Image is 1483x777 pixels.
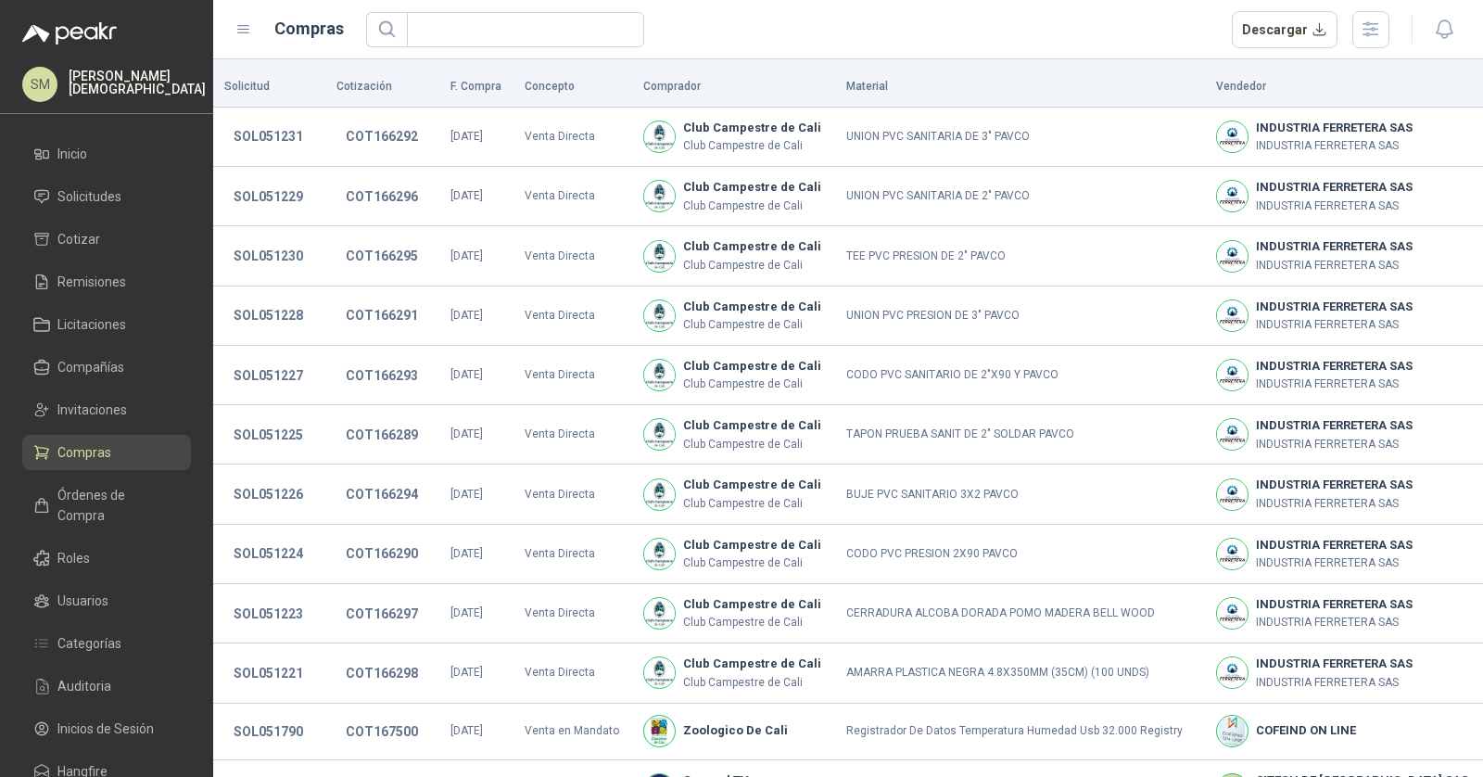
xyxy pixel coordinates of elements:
[1256,416,1413,435] b: INDUSTRIA FERRETERA SAS
[224,359,312,392] button: SOL051227
[224,299,312,332] button: SOL051228
[683,119,821,137] b: Club Campestre de Cali
[224,180,312,213] button: SOL051229
[683,674,821,692] p: Club Campestre de Cali
[683,436,821,453] p: Club Campestre de Cali
[683,178,821,197] b: Club Campestre de Cali
[683,655,821,673] b: Club Campestre de Cali
[450,547,483,560] span: [DATE]
[644,241,675,272] img: Company Logo
[1256,721,1356,740] b: COFEIND ON LINE
[644,539,675,569] img: Company Logo
[644,716,675,746] img: Company Logo
[513,704,632,760] td: Venta en Mandato
[1256,137,1413,155] p: INDUSTRIA FERRETERA SAS
[450,488,483,501] span: [DATE]
[1217,121,1248,152] img: Company Logo
[835,704,1205,760] td: Registrador De Datos Temperatura Humedad Usb 32.000 Registry
[450,368,483,381] span: [DATE]
[683,495,821,513] p: Club Campestre de Cali
[57,229,100,249] span: Cotizar
[513,465,632,524] td: Venta Directa
[683,595,821,614] b: Club Campestre de Cali
[450,189,483,202] span: [DATE]
[1256,298,1413,316] b: INDUSTRIA FERRETERA SAS
[1256,316,1413,334] p: INDUSTRIA FERRETERA SAS
[683,416,821,435] b: Club Campestre de Cali
[439,67,513,108] th: F. Compra
[22,350,191,385] a: Compañías
[22,136,191,172] a: Inicio
[22,22,117,45] img: Logo peakr
[513,67,632,108] th: Concepto
[22,478,191,533] a: Órdenes de Compra
[450,309,483,322] span: [DATE]
[336,715,427,748] button: COT167500
[224,478,312,511] button: SOL051226
[57,314,126,335] span: Licitaciones
[450,724,483,737] span: [DATE]
[22,392,191,427] a: Invitaciones
[1217,716,1248,746] img: Company Logo
[224,715,312,748] button: SOL051790
[513,346,632,405] td: Venta Directa
[683,536,821,554] b: Club Campestre de Cali
[224,120,312,153] button: SOL051231
[22,67,57,102] div: SM
[450,130,483,143] span: [DATE]
[57,272,126,292] span: Remisiones
[224,537,312,570] button: SOL051224
[336,537,427,570] button: COT166290
[450,427,483,440] span: [DATE]
[835,167,1205,226] td: UNION PVC SANITARIA DE 2" PAVCO
[1217,479,1248,510] img: Company Logo
[1256,536,1413,554] b: INDUSTRIA FERRETERA SAS
[835,287,1205,346] td: UNION PVC PRESION DE 3" PAVCO
[1217,360,1248,390] img: Company Logo
[513,167,632,226] td: Venta Directa
[644,657,675,688] img: Company Logo
[22,264,191,299] a: Remisiones
[683,257,821,274] p: Club Campestre de Cali
[683,721,788,740] b: Zoologico De Cali
[513,287,632,346] td: Venta Directa
[835,108,1205,167] td: UNION PVC SANITARIA DE 3" PAVCO
[336,597,427,631] button: COT166297
[683,137,821,155] p: Club Campestre de Cali
[336,359,427,392] button: COT166293
[644,121,675,152] img: Company Logo
[57,676,111,696] span: Auditoria
[57,357,124,377] span: Compañías
[57,633,121,654] span: Categorías
[513,226,632,286] td: Venta Directa
[513,643,632,703] td: Venta Directa
[683,357,821,376] b: Club Campestre de Cali
[1256,655,1413,673] b: INDUSTRIA FERRETERA SAS
[513,405,632,465] td: Venta Directa
[69,70,206,96] p: [PERSON_NAME] [DEMOGRAPHIC_DATA]
[683,376,821,393] p: Club Campestre de Cali
[513,108,632,167] td: Venta Directa
[1217,598,1248,629] img: Company Logo
[1256,595,1413,614] b: INDUSTRIA FERRETERA SAS
[683,614,821,631] p: Club Campestre de Cali
[224,597,312,631] button: SOL051223
[1232,11,1338,48] button: Descargar
[450,606,483,619] span: [DATE]
[644,419,675,450] img: Company Logo
[224,656,312,690] button: SOL051221
[835,226,1205,286] td: TEE PVC PRESION DE 2" PAVCO
[1217,181,1248,211] img: Company Logo
[57,591,108,611] span: Usuarios
[1256,436,1413,453] p: INDUSTRIA FERRETERA SAS
[1256,495,1413,513] p: INDUSTRIA FERRETERA SAS
[644,479,675,510] img: Company Logo
[1256,197,1413,215] p: INDUSTRIA FERRETERA SAS
[22,711,191,746] a: Inicios de Sesión
[1217,539,1248,569] img: Company Logo
[1256,614,1413,631] p: INDUSTRIA FERRETERA SAS
[22,541,191,576] a: Roles
[450,666,483,679] span: [DATE]
[57,485,173,526] span: Órdenes de Compra
[683,554,821,572] p: Club Campestre de Cali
